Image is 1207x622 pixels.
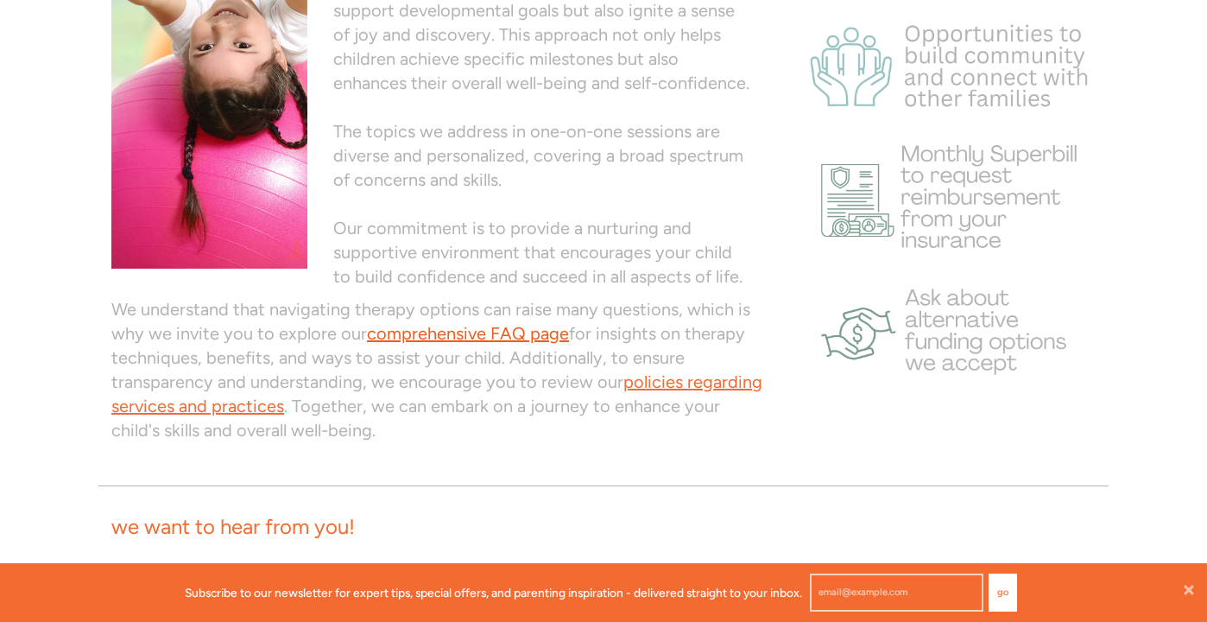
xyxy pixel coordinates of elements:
a: policies regarding services and practices [111,371,762,416]
a: comprehensive FAQ page [367,323,569,344]
input: email@example.com [810,574,983,612]
font: The topics we address in one-on-one sessions are diverse and personalized, covering a broad spect... [333,121,743,190]
font: Our commitment is to provide a nurturing and supportive environment that encourages your child to... [333,218,743,287]
font: We understand that navigating therapy options can raise many questions, which is why we invite yo... [111,299,762,441]
h1: we want to hear from you! [111,512,1109,542]
p: Subscribe to our newsletter for expert tips, special offers, and parenting inspiration - delivere... [185,583,802,602]
button: Go [989,574,1017,612]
